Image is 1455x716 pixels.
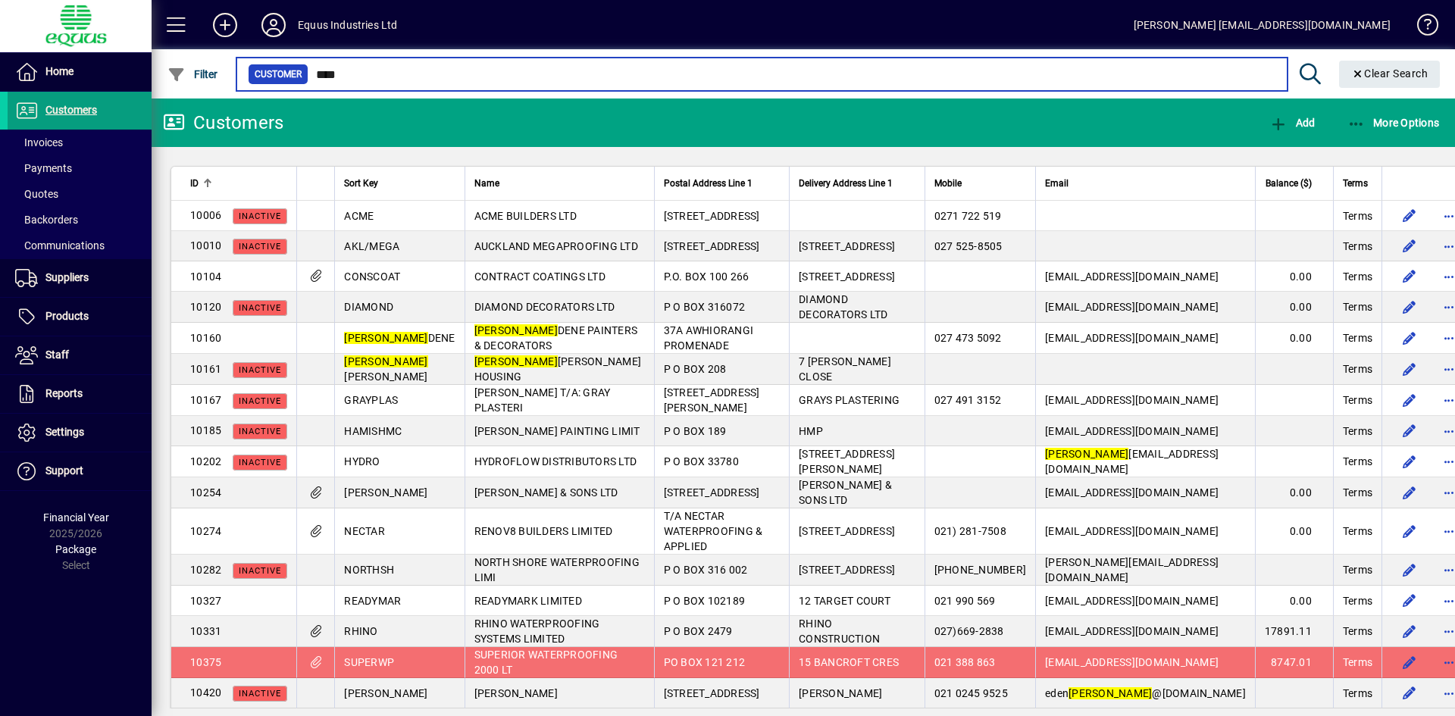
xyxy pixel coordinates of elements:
[799,656,899,668] span: 15 BANCROFT CRES
[1343,299,1372,314] span: Terms
[344,355,427,367] em: [PERSON_NAME]
[1045,175,1069,192] span: Email
[1343,208,1372,224] span: Terms
[1045,425,1219,437] span: [EMAIL_ADDRESS][DOMAIN_NAME]
[45,271,89,283] span: Suppliers
[474,355,642,383] span: [PERSON_NAME] HOUSING
[1397,681,1422,705] button: Edit
[1397,449,1422,474] button: Edit
[344,332,427,344] em: [PERSON_NAME]
[934,175,1027,192] div: Mobile
[1045,270,1219,283] span: [EMAIL_ADDRESS][DOMAIN_NAME]
[1045,595,1219,607] span: [EMAIL_ADDRESS][DOMAIN_NAME]
[163,111,283,135] div: Customers
[934,332,1002,344] span: 027 473 5092
[1255,508,1333,555] td: 0.00
[1045,486,1219,499] span: [EMAIL_ADDRESS][DOMAIN_NAME]
[1397,234,1422,258] button: Edit
[164,61,222,88] button: Filter
[239,689,281,699] span: Inactive
[474,556,640,583] span: NORTH SHORE WATERPROOFING LIMI
[934,394,1002,406] span: 027 491 3152
[1045,687,1246,699] span: eden @[DOMAIN_NAME]
[8,414,152,452] a: Settings
[239,566,281,576] span: Inactive
[664,301,746,313] span: P O BOX 316072
[664,687,760,699] span: [STREET_ADDRESS]
[934,240,1003,252] span: 027 525-8505
[664,240,760,252] span: [STREET_ADDRESS]
[799,479,892,506] span: [PERSON_NAME] & SONS LTD
[1045,656,1219,668] span: [EMAIL_ADDRESS][DOMAIN_NAME]
[1397,589,1422,613] button: Edit
[799,270,895,283] span: [STREET_ADDRESS]
[1045,332,1219,344] span: [EMAIL_ADDRESS][DOMAIN_NAME]
[1397,519,1422,543] button: Edit
[239,211,281,221] span: Inactive
[190,209,221,221] span: 10006
[474,595,582,607] span: READYMARK LIMITED
[664,363,727,375] span: P O BOX 208
[344,564,394,576] span: NORTHSH
[190,332,221,344] span: 10160
[239,365,281,375] span: Inactive
[474,618,600,645] span: RHINO WATERPROOFING SYSTEMS LIMITED
[1069,687,1152,699] em: [PERSON_NAME]
[664,175,753,192] span: Postal Address Line 1
[239,242,281,252] span: Inactive
[664,625,733,637] span: P O BOX 2479
[344,175,378,192] span: Sort Key
[1343,392,1372,408] span: Terms
[190,686,221,699] span: 10420
[1343,485,1372,500] span: Terms
[1045,556,1219,583] span: [PERSON_NAME][EMAIL_ADDRESS][DOMAIN_NAME]
[190,301,221,313] span: 10120
[45,426,84,438] span: Settings
[1134,13,1391,37] div: [PERSON_NAME] [EMAIL_ADDRESS][DOMAIN_NAME]
[1397,326,1422,350] button: Edit
[664,510,763,552] span: T/A NECTAR WATERPROOFING & APPLIED
[474,175,499,192] span: Name
[8,452,152,490] a: Support
[8,298,152,336] a: Products
[1269,117,1315,129] span: Add
[239,396,281,406] span: Inactive
[934,656,996,668] span: 021 388 863
[1397,558,1422,582] button: Edit
[190,175,199,192] span: ID
[474,175,645,192] div: Name
[15,214,78,226] span: Backorders
[45,104,97,116] span: Customers
[201,11,249,39] button: Add
[1343,175,1368,192] span: Terms
[15,239,105,252] span: Communications
[799,175,893,192] span: Delivery Address Line 1
[799,525,895,537] span: [STREET_ADDRESS]
[8,181,152,207] a: Quotes
[190,424,221,436] span: 10185
[43,511,109,524] span: Financial Year
[934,687,1008,699] span: 021 0245 9525
[1351,67,1428,80] span: Clear Search
[1343,330,1372,345] span: Terms
[1343,562,1372,577] span: Terms
[474,355,558,367] em: [PERSON_NAME]
[664,595,746,607] span: P O BOX 102189
[1255,261,1333,292] td: 0.00
[45,65,74,77] span: Home
[664,486,760,499] span: [STREET_ADDRESS]
[799,448,895,475] span: [STREET_ADDRESS][PERSON_NAME]
[344,210,374,222] span: ACME
[1255,323,1333,354] td: 0.00
[1397,295,1422,319] button: Edit
[474,324,638,352] span: DENE PAINTERS & DECORATORS
[45,310,89,322] span: Products
[344,656,394,668] span: SUPERWP
[45,349,69,361] span: Staff
[799,564,895,576] span: [STREET_ADDRESS]
[1045,394,1219,406] span: [EMAIL_ADDRESS][DOMAIN_NAME]
[664,324,754,352] span: 37A AWHIORANGI PROMENADE
[1255,292,1333,323] td: 0.00
[1255,477,1333,508] td: 0.00
[1265,175,1325,192] div: Balance ($)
